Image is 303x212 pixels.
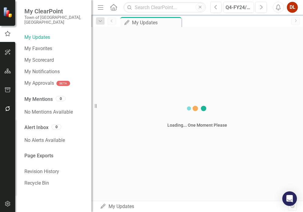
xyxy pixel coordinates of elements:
div: Open Intercom Messenger [282,191,297,206]
a: My Notifications [24,68,85,75]
input: Search ClearPoint... [123,2,206,13]
a: My Scorecard [24,57,85,64]
img: ClearPoint Strategy [3,7,14,18]
div: No Alerts Available [24,134,85,146]
a: Page Exports [24,152,53,159]
a: Alert Inbox [24,124,48,131]
span: My ClearPoint [24,8,85,15]
a: My Approvals [24,80,54,87]
div: My Updates [100,203,288,210]
a: My Mentions [24,96,53,103]
div: Loading... One Moment Please [167,122,227,128]
a: My Updates [24,34,85,41]
button: Q4-FY24/25 [223,2,254,13]
div: Q4-FY24/25 [226,4,252,11]
a: My Favorites [24,45,85,52]
div: No Mentions Available [24,106,85,118]
a: Recycle Bin [24,180,85,187]
div: 0 [52,124,61,129]
div: BETA [56,81,70,86]
div: My Updates [132,19,180,26]
div: 0 [56,96,66,101]
small: Town of [GEOGRAPHIC_DATA], [GEOGRAPHIC_DATA] [24,15,85,25]
button: DL [287,2,298,13]
a: Revision History [24,168,85,175]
